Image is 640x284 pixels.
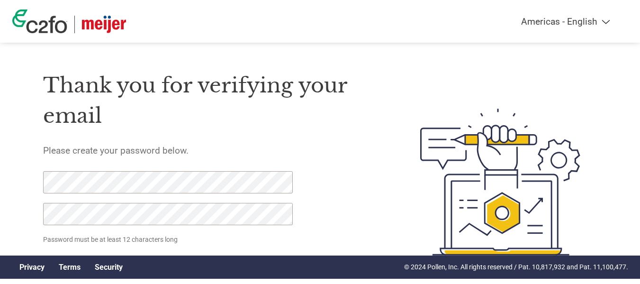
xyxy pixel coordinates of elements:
p: Password must be at least 12 characters long [43,235,296,245]
h1: Thank you for verifying your email [43,70,376,131]
img: Meijer [82,16,126,33]
a: Privacy [19,263,45,272]
a: Security [95,263,123,272]
a: Terms [59,263,81,272]
p: © 2024 Pollen, Inc. All rights reserved / Pat. 10,817,932 and Pat. 11,100,477. [404,262,628,272]
h5: Please create your password below. [43,145,376,156]
img: c2fo logo [12,9,67,33]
